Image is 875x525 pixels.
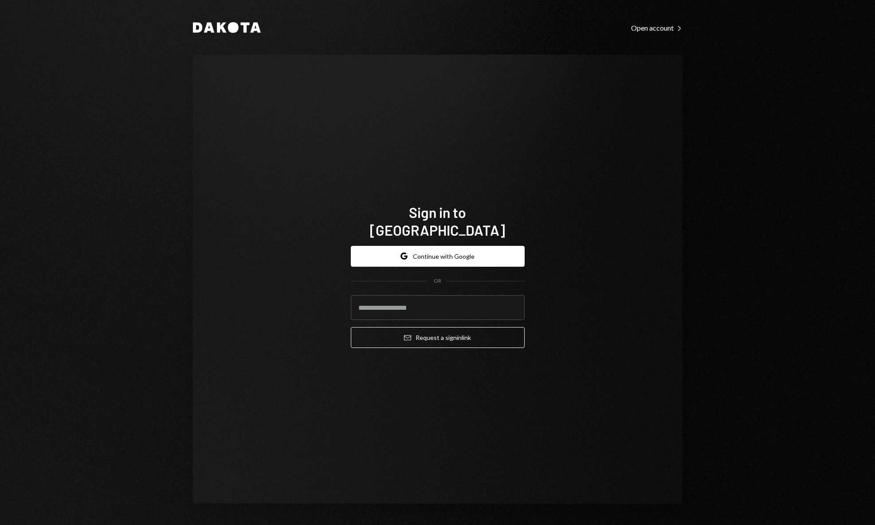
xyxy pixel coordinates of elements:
[631,24,683,32] div: Open account
[631,23,683,32] a: Open account
[351,327,525,348] button: Request a signinlink
[351,246,525,267] button: Continue with Google
[351,203,525,239] h1: Sign in to [GEOGRAPHIC_DATA]
[434,277,441,285] div: OR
